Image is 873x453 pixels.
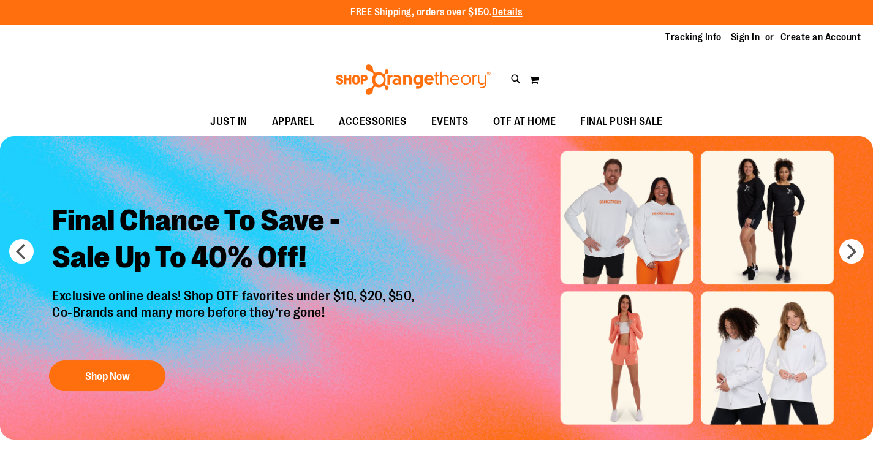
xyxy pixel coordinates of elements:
a: FINAL PUSH SALE [568,108,675,136]
span: JUST IN [210,108,248,135]
img: Shop Orangetheory [334,64,493,95]
span: EVENTS [431,108,469,135]
a: APPAREL [260,108,327,136]
span: APPAREL [272,108,315,135]
span: OTF AT HOME [493,108,556,135]
a: EVENTS [419,108,481,136]
p: Exclusive online deals! Shop OTF favorites under $10, $20, $50, Co-Brands and many more before th... [43,288,427,348]
a: Final Chance To Save -Sale Up To 40% Off! Exclusive online deals! Shop OTF favorites under $10, $... [43,193,427,397]
a: ACCESSORIES [327,108,419,136]
h2: Final Chance To Save - Sale Up To 40% Off! [43,193,427,288]
button: prev [9,239,34,264]
button: next [839,239,864,264]
a: Details [492,7,523,18]
button: Shop Now [49,360,165,391]
p: FREE Shipping, orders over $150. [350,6,523,20]
a: Tracking Info [665,31,722,44]
a: Sign In [731,31,760,44]
a: OTF AT HOME [481,108,569,136]
a: Create an Account [780,31,861,44]
span: ACCESSORIES [339,108,407,135]
span: FINAL PUSH SALE [580,108,663,135]
a: JUST IN [198,108,260,136]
